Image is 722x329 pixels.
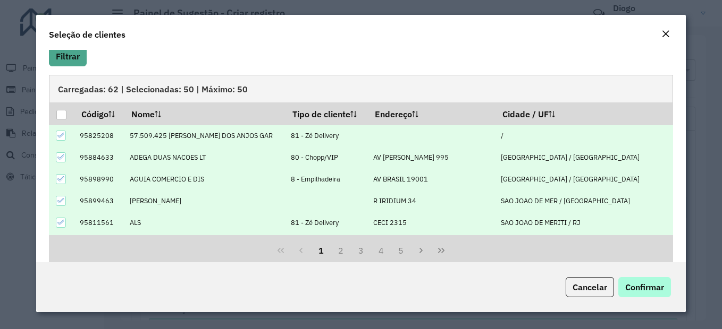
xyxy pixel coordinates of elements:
[431,240,451,261] button: Last Page
[285,125,367,147] td: 81 - Zé Delivery
[566,277,614,297] button: Cancelar
[285,233,367,255] td: 23 - Trava
[367,233,495,255] td: AV Brasil 23
[661,30,670,38] em: Fechar
[495,102,673,125] th: Cidade / UF
[74,102,124,125] th: Código
[49,46,87,66] button: Filtrar
[411,240,431,261] button: Next Page
[351,240,371,261] button: 3
[625,282,664,292] span: Confirmar
[311,240,331,261] button: 1
[74,190,124,212] td: 95899463
[124,168,286,190] td: AGUIA COMERCIO E DIS
[74,125,124,147] td: 95825208
[285,212,367,233] td: 81 - Zé Delivery
[495,190,673,212] td: SAO JOAO DE MER / [GEOGRAPHIC_DATA]
[124,212,286,233] td: ALS
[124,102,286,125] th: Nome
[285,168,367,190] td: 8 - Empilhadeira
[367,102,495,125] th: Endereço
[367,212,495,233] td: CECI 2315
[285,102,367,125] th: Tipo de cliente
[367,168,495,190] td: AV BRASIL 19001
[495,212,673,233] td: SAO JOAO DE MERITI / RJ
[74,146,124,168] td: 95884633
[331,240,351,261] button: 2
[74,212,124,233] td: 95811561
[495,168,673,190] td: [GEOGRAPHIC_DATA] / [GEOGRAPHIC_DATA]
[74,233,124,255] td: 95816792
[74,168,124,190] td: 95898990
[367,146,495,168] td: AV [PERSON_NAME] 995
[285,146,367,168] td: 80 - Chopp/VIP
[124,190,286,212] td: [PERSON_NAME]
[495,125,673,147] td: /
[49,28,125,41] h4: Seleção de clientes
[658,28,673,41] button: Close
[371,240,391,261] button: 4
[124,233,286,255] td: ALVELOS ALIMENTOS EI
[391,240,412,261] button: 5
[495,146,673,168] td: [GEOGRAPHIC_DATA] / [GEOGRAPHIC_DATA]
[618,277,671,297] button: Confirmar
[124,125,286,147] td: 57.509.425 [PERSON_NAME] DOS ANJOS GAR
[49,75,673,102] div: Carregadas: 62 | Selecionadas: 50 | Máximo: 50
[573,282,607,292] span: Cancelar
[367,190,495,212] td: R IRIDIUM 34
[495,233,673,255] td: [GEOGRAPHIC_DATA] / [GEOGRAPHIC_DATA]
[124,146,286,168] td: ADEGA DUAS NACOES LT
